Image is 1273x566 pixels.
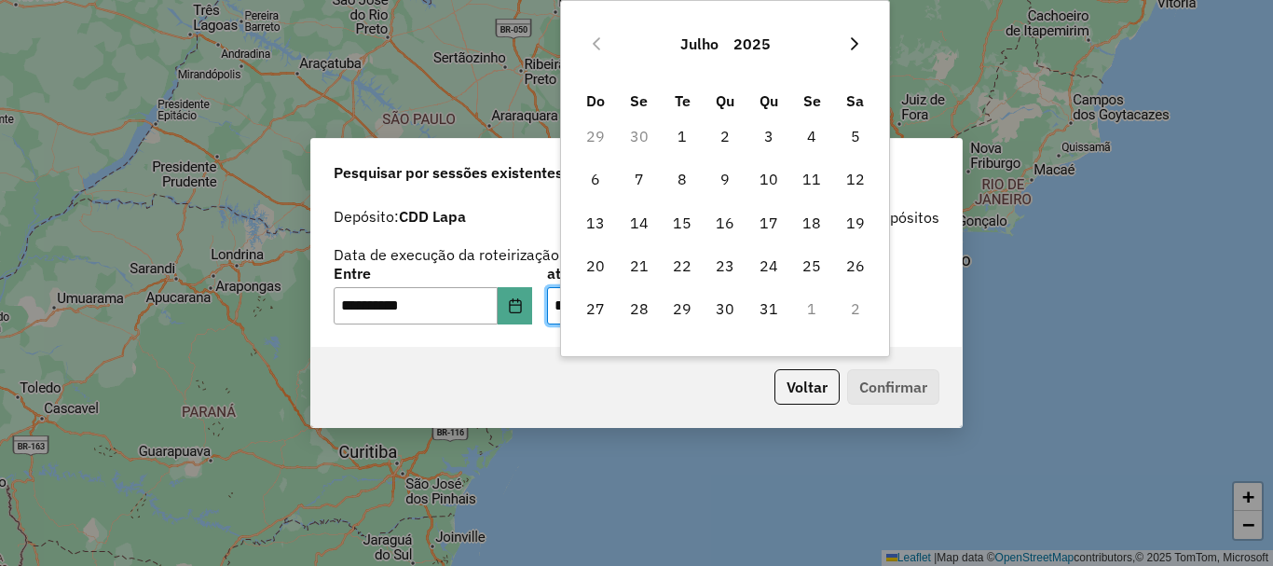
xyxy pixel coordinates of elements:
[793,160,830,198] span: 11
[750,160,787,198] span: 10
[793,204,830,242] span: 18
[574,244,617,287] td: 20
[577,204,614,242] span: 13
[790,244,833,287] td: 25
[334,243,564,266] label: Data de execução da roteirização:
[618,287,661,330] td: 28
[833,201,876,244] td: 19
[760,91,778,110] span: Qu
[716,91,734,110] span: Qu
[747,201,790,244] td: 17
[621,204,658,242] span: 14
[750,117,787,155] span: 3
[577,290,614,327] span: 27
[574,287,617,330] td: 27
[661,201,704,244] td: 15
[706,204,744,242] span: 16
[747,287,790,330] td: 31
[582,29,611,59] button: Previous Month
[706,117,744,155] span: 2
[837,117,874,155] span: 5
[747,244,790,287] td: 24
[399,207,466,226] strong: CDD Lapa
[793,247,830,284] span: 25
[664,247,701,284] span: 22
[334,205,466,228] label: Depósito:
[618,244,661,287] td: 21
[706,247,744,284] span: 23
[574,115,617,158] td: 29
[704,201,746,244] td: 16
[673,21,726,66] button: Choose Month
[790,158,833,200] td: 11
[833,115,876,158] td: 5
[704,287,746,330] td: 30
[664,204,701,242] span: 15
[334,262,532,284] label: Entre
[790,287,833,330] td: 1
[774,369,840,405] button: Voltar
[547,262,746,284] label: até
[704,115,746,158] td: 2
[833,244,876,287] td: 26
[334,161,563,184] span: Pesquisar por sessões existentes
[706,290,744,327] span: 30
[618,115,661,158] td: 30
[750,290,787,327] span: 31
[621,290,658,327] span: 28
[793,117,830,155] span: 4
[664,117,701,155] span: 1
[621,247,658,284] span: 21
[846,91,864,110] span: Sa
[630,91,648,110] span: Se
[675,91,691,110] span: Te
[704,244,746,287] td: 23
[790,201,833,244] td: 18
[664,290,701,327] span: 29
[837,204,874,242] span: 19
[661,115,704,158] td: 1
[750,204,787,242] span: 17
[664,160,701,198] span: 8
[661,158,704,200] td: 8
[747,115,790,158] td: 3
[577,160,614,198] span: 6
[618,201,661,244] td: 14
[577,247,614,284] span: 20
[618,158,661,200] td: 7
[706,160,744,198] span: 9
[574,201,617,244] td: 13
[840,29,869,59] button: Next Month
[747,158,790,200] td: 10
[704,158,746,200] td: 9
[586,91,605,110] span: Do
[833,158,876,200] td: 12
[661,244,704,287] td: 22
[621,160,658,198] span: 7
[833,287,876,330] td: 2
[574,158,617,200] td: 6
[498,287,533,324] button: Choose Date
[837,160,874,198] span: 12
[837,247,874,284] span: 26
[750,247,787,284] span: 24
[803,91,821,110] span: Se
[790,115,833,158] td: 4
[726,21,778,66] button: Choose Year
[661,287,704,330] td: 29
